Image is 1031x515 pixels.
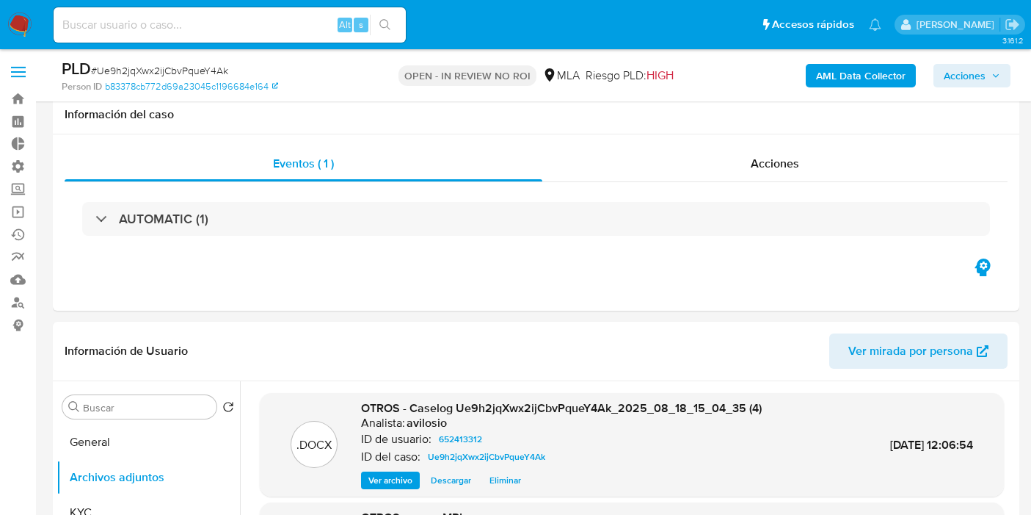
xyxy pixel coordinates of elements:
p: andres.vilosio@mercadolibre.com [917,18,999,32]
span: [DATE] 12:06:54 [890,436,973,453]
span: Riesgo PLD: [586,68,674,84]
span: Descargar [431,473,471,488]
button: Volver al orden por defecto [222,401,234,417]
span: Eliminar [489,473,521,488]
b: PLD [62,57,91,80]
span: HIGH [646,67,674,84]
b: Person ID [62,80,102,93]
span: Ver mirada por persona [848,334,973,369]
span: OTROS - Caselog Ue9h2jqXwx2ijCbvPqueY4Ak_2025_08_18_15_04_35 (4) [361,400,762,417]
span: Ver archivo [368,473,412,488]
h6: avilosio [407,416,447,431]
a: Salir [1005,17,1020,32]
input: Buscar usuario o caso... [54,15,406,35]
span: Ue9h2jqXwx2ijCbvPqueY4Ak [428,448,545,466]
a: b83378cb772d69a23045c1196684e164 [105,80,278,93]
span: s [359,18,363,32]
a: Ue9h2jqXwx2ijCbvPqueY4Ak [422,448,551,466]
span: Eventos ( 1 ) [273,155,334,172]
a: Notificaciones [869,18,881,31]
button: Descargar [423,472,478,489]
div: MLA [542,68,580,84]
a: 652413312 [433,431,488,448]
p: ID del caso: [361,450,420,464]
span: Acciones [751,155,799,172]
span: # Ue9h2jqXwx2ijCbvPqueY4Ak [91,63,228,78]
span: Alt [339,18,351,32]
span: 652413312 [439,431,482,448]
p: Analista: [361,416,405,431]
p: OPEN - IN REVIEW NO ROI [398,65,536,86]
button: Archivos adjuntos [57,460,240,495]
span: Accesos rápidos [772,17,854,32]
input: Buscar [83,401,211,414]
button: Buscar [68,401,80,413]
div: AUTOMATIC (1) [82,202,990,236]
p: .DOCX [296,437,332,453]
h1: Información de Usuario [65,344,188,359]
b: AML Data Collector [816,64,906,87]
button: Ver mirada por persona [829,334,1008,369]
button: Ver archivo [361,472,420,489]
button: Acciones [933,64,1010,87]
button: AML Data Collector [806,64,916,87]
button: Eliminar [482,472,528,489]
button: search-icon [370,15,400,35]
h3: AUTOMATIC (1) [119,211,208,227]
button: General [57,425,240,460]
p: ID de usuario: [361,432,431,447]
h1: Información del caso [65,107,1008,122]
span: Acciones [944,64,986,87]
